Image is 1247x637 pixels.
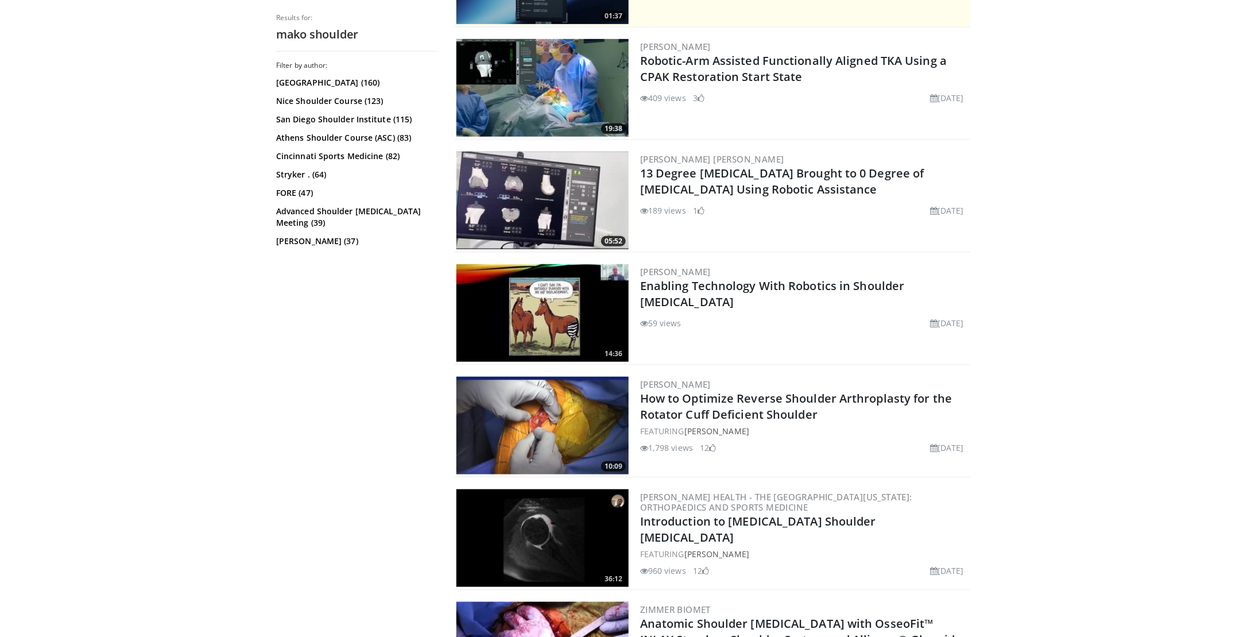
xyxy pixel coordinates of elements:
[640,379,711,390] a: [PERSON_NAME]
[693,565,709,577] li: 12
[930,204,964,217] li: [DATE]
[640,153,784,165] a: [PERSON_NAME] [PERSON_NAME]
[684,549,749,559] a: [PERSON_NAME]
[456,264,629,362] a: 14:36
[456,377,629,474] img: d84aa8c7-537e-4bdf-acf1-23c7ca74a4c4.300x170_q85_crop-smart_upscale.jpg
[456,39,629,137] img: 5f9c0737-b531-4be0-b8ce-730123195e76.300x170_q85_crop-smart_upscale.jpg
[930,92,964,104] li: [DATE]
[601,11,626,21] span: 01:37
[684,426,749,437] a: [PERSON_NAME]
[456,39,629,137] a: 19:38
[640,41,711,52] a: [PERSON_NAME]
[640,391,952,422] a: How to Optimize Reverse Shoulder Arthroplasty for the Rotator Cuff Deficient Shoulder
[640,53,947,84] a: Robotic-Arm Assisted Functionally Aligned TKA Using a CPAK Restoration Start State
[930,317,964,329] li: [DATE]
[601,574,626,584] span: 36:12
[640,565,686,577] li: 960 views
[601,123,626,134] span: 19:38
[930,442,964,454] li: [DATE]
[693,204,704,217] li: 1
[276,169,434,180] a: Stryker . (64)
[456,489,629,587] a: 36:12
[693,92,704,104] li: 3
[456,377,629,474] a: 10:09
[276,206,434,229] a: Advanced Shoulder [MEDICAL_DATA] Meeting (39)
[640,278,905,310] a: Enabling Technology With Robotics in Shoulder [MEDICAL_DATA]
[930,565,964,577] li: [DATE]
[456,152,629,249] img: 3cdd51bc-6bc3-4385-96c0-430fa60cf841.300x170_q85_crop-smart_upscale.jpg
[640,92,686,104] li: 409 views
[276,95,434,107] a: Nice Shoulder Course (123)
[640,442,693,454] li: 1,798 views
[640,604,711,615] a: Zimmer Biomet
[640,548,969,560] div: FEATURING
[640,425,969,437] div: FEATURING
[601,236,626,246] span: 05:52
[456,152,629,249] a: 05:52
[640,165,924,197] a: 13 Degree [MEDICAL_DATA] Brought to 0 Degree of [MEDICAL_DATA] Using Robotic Assistance
[276,150,434,162] a: Cincinnati Sports Medicine (82)
[276,132,434,144] a: Athens Shoulder Course (ASC) (83)
[276,236,434,247] a: [PERSON_NAME] (37)
[640,317,681,329] li: 59 views
[700,442,716,454] li: 12
[276,27,437,42] h2: mako shoulder
[456,264,629,362] img: 1cb1801a-e8ff-413b-96ce-b0661afd84dc.300x170_q85_crop-smart_upscale.jpg
[601,461,626,472] span: 10:09
[456,489,629,587] img: a0776280-a0fb-4b9d-8955-7e1de4459823.300x170_q85_crop-smart_upscale.jpg
[276,187,434,199] a: FORE (47)
[276,13,437,22] p: Results for:
[640,204,686,217] li: 189 views
[601,349,626,359] span: 14:36
[640,491,912,513] a: [PERSON_NAME] Health - The [GEOGRAPHIC_DATA][US_STATE]: Orthopaedics and Sports Medicine
[276,114,434,125] a: San Diego Shoulder Institute (115)
[276,61,437,70] h3: Filter by author:
[276,77,434,88] a: [GEOGRAPHIC_DATA] (160)
[640,266,711,277] a: [PERSON_NAME]
[640,514,876,545] a: Introduction to [MEDICAL_DATA] Shoulder [MEDICAL_DATA]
